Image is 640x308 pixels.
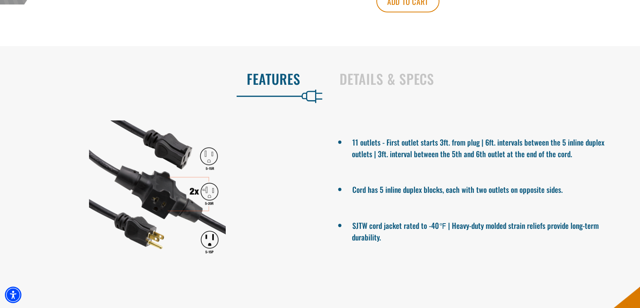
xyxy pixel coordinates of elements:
li: SJTW cord jacket rated to -40℉ | Heavy-duty molded strain reliefs provide long-term durability. [352,218,614,243]
li: Cord has 5 inline duplex blocks, each with two outlets on opposite sides. [352,182,614,195]
h2: Details & Specs [340,71,624,87]
li: 11 outlets - First outlet starts 3ft. from plug | 6ft. intervals between the 5 inline duplex outl... [352,135,614,159]
div: Accessibility Menu [5,287,21,303]
h2: Features [16,71,300,87]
